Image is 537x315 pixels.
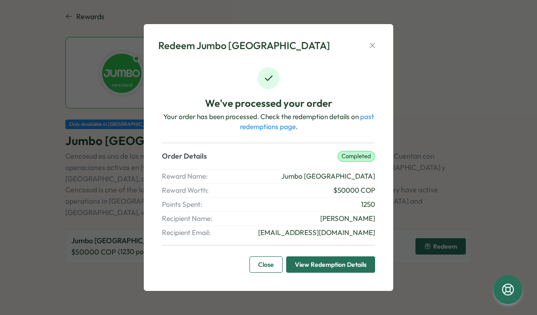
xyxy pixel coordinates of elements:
span: Recipient Name: [162,214,213,224]
span: [EMAIL_ADDRESS][DOMAIN_NAME] [258,228,375,238]
p: Order Details [162,150,207,162]
span: Recipient Email: [162,228,213,238]
span: 1250 [361,200,375,210]
span: Jumbo [GEOGRAPHIC_DATA] [281,171,375,181]
span: [PERSON_NAME] [320,214,375,224]
div: Redeem Jumbo [GEOGRAPHIC_DATA] [158,39,330,53]
p: We've processed your order [205,96,332,110]
p: completed [337,151,375,162]
span: Points Spent: [162,200,213,210]
p: Your order has been processed. Check the redemption details on . [162,112,375,132]
span: Reward Worth: [162,185,213,195]
span: Close [258,257,274,272]
span: View Redemption Details [295,257,366,272]
span: Reward Name: [162,171,213,181]
button: Close [249,256,283,273]
button: View Redemption Details [286,256,375,273]
span: $ 50000 COP [333,185,375,195]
